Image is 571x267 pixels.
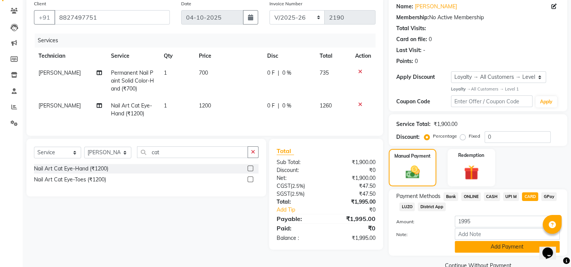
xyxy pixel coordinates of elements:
div: Total Visits: [396,25,426,32]
label: Redemption [458,152,484,159]
span: CASH [484,192,500,201]
span: SGST [277,190,290,197]
div: 0 [429,35,432,43]
span: 735 [320,69,329,76]
a: [PERSON_NAME] [415,3,457,11]
th: Action [351,48,376,64]
span: [PERSON_NAME] [38,102,81,109]
span: 700 [199,69,208,76]
th: Disc [263,48,315,64]
th: Technician [34,48,106,64]
div: ₹1,900.00 [326,158,381,166]
span: LUZO [399,203,415,211]
label: Date [181,0,191,7]
div: ₹1,900.00 [434,120,457,128]
div: ( ) [271,190,326,198]
span: 1260 [320,102,332,109]
th: Total [315,48,351,64]
div: Sub Total: [271,158,326,166]
div: ₹1,995.00 [326,234,381,242]
span: UPI M [503,192,519,201]
span: Payment Methods [396,192,440,200]
div: Name: [396,3,413,11]
div: All Customers → Level 1 [451,86,560,92]
button: +91 [34,10,55,25]
input: Amount [455,216,560,227]
span: 1 [164,69,167,76]
label: Manual Payment [394,153,431,160]
button: Apply [536,96,557,107]
div: ₹0 [326,224,381,233]
div: Payable: [271,214,326,223]
span: [PERSON_NAME] [38,69,81,76]
label: Amount: [391,218,449,225]
div: ₹47.50 [326,190,381,198]
div: ₹0 [326,166,381,174]
div: 0 [415,57,418,65]
div: - [423,46,425,54]
span: Nail Art Cat Eye-Hand (₹1200) [111,102,152,117]
span: 1200 [199,102,211,109]
div: Balance : [271,234,326,242]
div: Nail Art Cat Eye-Toes (₹1200) [34,176,106,184]
th: Price [194,48,263,64]
a: Add Tip [271,206,335,214]
th: Service [106,48,159,64]
label: Percentage [433,133,457,140]
div: Net: [271,174,326,182]
label: Client [34,0,46,7]
img: _cash.svg [401,164,424,180]
label: Note: [391,231,449,238]
div: Discount: [271,166,326,174]
span: 0 F [267,69,275,77]
div: Card on file: [396,35,427,43]
div: ₹47.50 [326,182,381,190]
div: No Active Membership [396,14,560,21]
span: | [278,69,279,77]
label: Invoice Number [269,0,302,7]
span: Permanent Nail Paint Solid Color-Hand (₹700) [111,69,154,92]
input: Add Note [455,228,560,240]
div: Last Visit: [396,46,422,54]
button: Add Payment [455,241,560,253]
div: ₹1,995.00 [326,198,381,206]
div: Apply Discount [396,73,451,81]
div: ₹1,900.00 [326,174,381,182]
span: GPay [541,192,557,201]
span: Total [277,147,294,155]
div: Paid: [271,224,326,233]
span: 2.5% [292,183,303,189]
th: Qty [159,48,194,64]
span: District App [418,203,446,211]
span: | [278,102,279,110]
img: _gift.svg [459,163,483,182]
input: Enter Offer / Coupon Code [451,95,533,107]
span: CGST [277,183,291,189]
span: 0 % [282,102,291,110]
span: 1 [164,102,167,109]
div: ₹0 [336,206,382,214]
div: Discount: [396,133,420,141]
div: Services [35,34,381,48]
strong: Loyalty → [451,86,471,92]
div: Points: [396,57,413,65]
span: 2.5% [292,191,303,197]
div: Membership: [396,14,429,21]
div: Nail Art Cat Eye-Hand (₹1200) [34,165,108,173]
span: 0 F [267,102,275,110]
iframe: chat widget [539,237,563,259]
div: Total: [271,198,326,206]
div: Service Total: [396,120,431,128]
span: ONLINE [461,192,481,201]
div: ₹1,995.00 [326,214,381,223]
span: 0 % [282,69,291,77]
input: Search or Scan [137,146,248,158]
div: ( ) [271,182,326,190]
input: Search by Name/Mobile/Email/Code [54,10,170,25]
label: Fixed [469,133,480,140]
span: Bank [443,192,458,201]
div: Coupon Code [396,98,451,106]
span: CARD [522,192,538,201]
